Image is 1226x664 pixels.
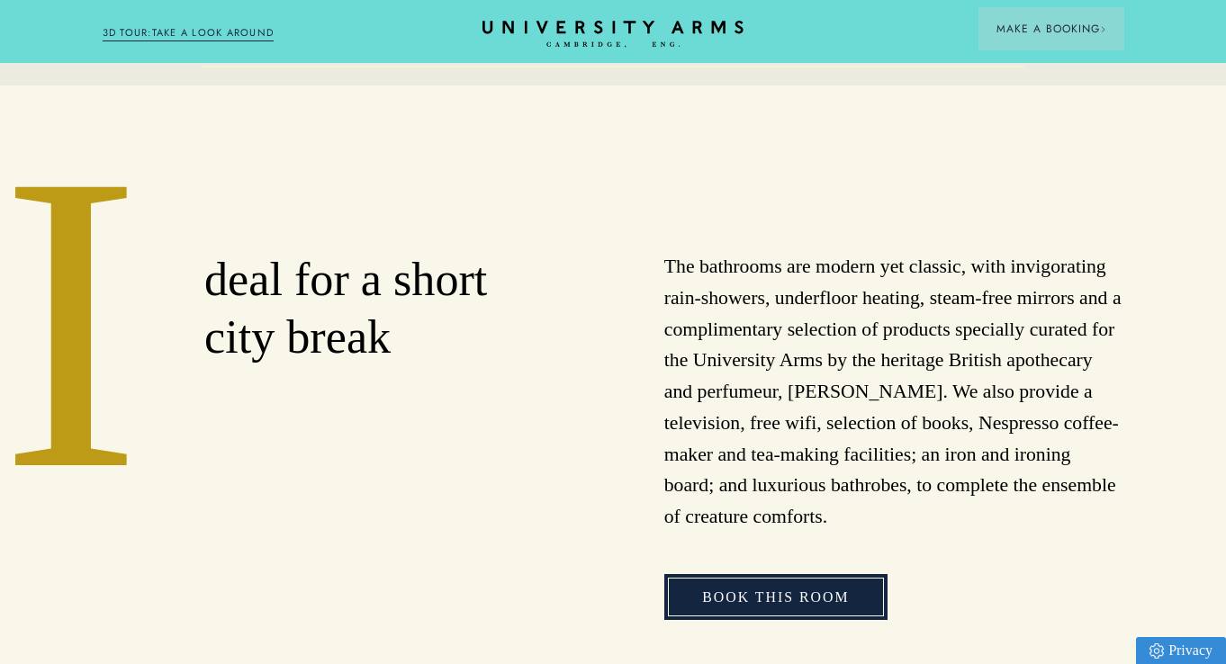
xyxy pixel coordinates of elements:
[204,251,562,365] h2: deal for a short city break
[482,21,744,49] a: Home
[103,25,275,41] a: 3D TOUR:TAKE A LOOK AROUND
[1100,26,1106,32] img: Arrow icon
[978,7,1124,50] button: Make a BookingArrow icon
[996,21,1106,37] span: Make a Booking
[664,251,1124,533] p: The bathrooms are modern yet classic, with invigorating rain-showers, underfloor heating, steam-f...
[1136,637,1226,664] a: Privacy
[1149,643,1164,659] img: Privacy
[664,574,887,620] a: Book This Room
